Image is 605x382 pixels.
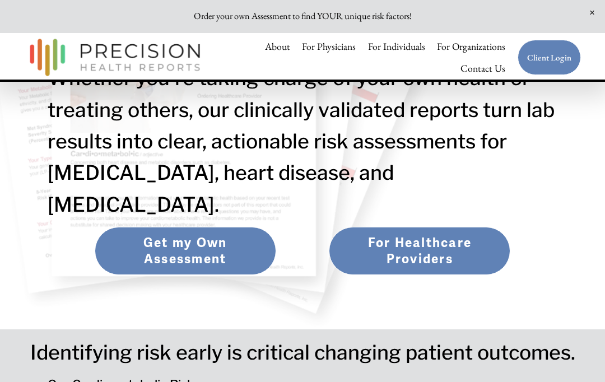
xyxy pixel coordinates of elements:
span: Identifying risk early is critical changing patient outcomes. [30,341,575,365]
img: Precision Health Reports [24,34,206,81]
iframe: Chat Widget [549,328,605,382]
a: Get my Own Assessment [95,227,276,275]
h2: Whether you're taking charge of your own health or treating others, our clinically validated repo... [48,63,557,221]
a: For Healthcare Providers [329,227,510,275]
a: Contact Us [460,58,505,80]
span: For Organizations [437,36,505,56]
a: folder dropdown [437,36,505,58]
a: For Individuals [368,36,425,58]
a: Client Login [518,40,581,75]
a: About [265,36,290,58]
a: For Physicians [302,36,356,58]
